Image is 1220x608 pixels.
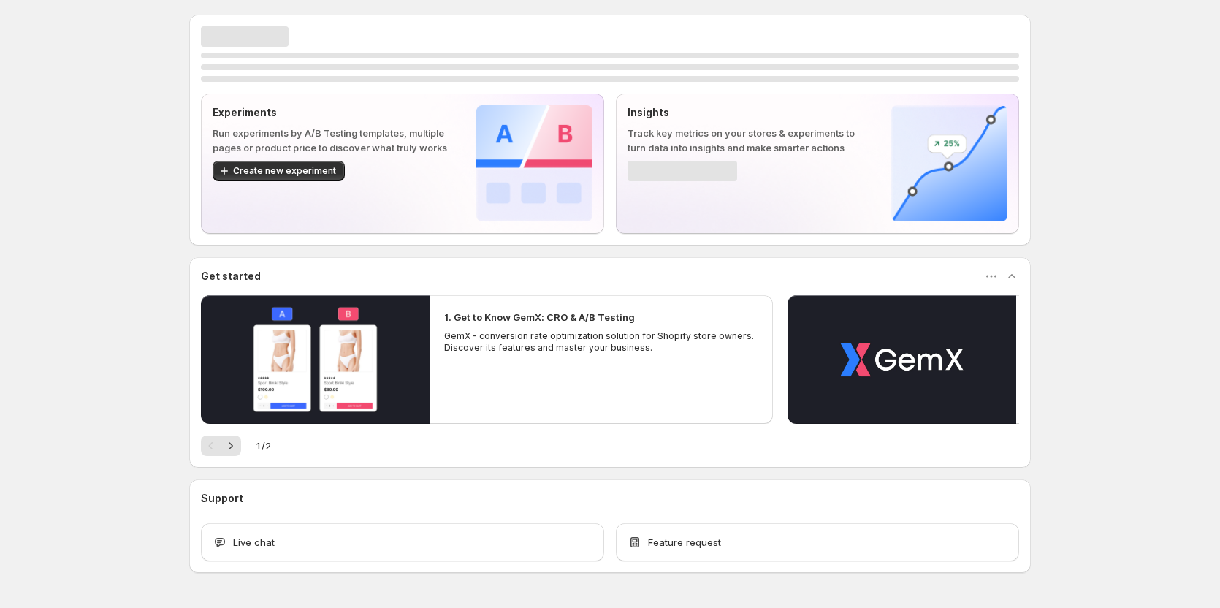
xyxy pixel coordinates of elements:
[628,126,868,155] p: Track key metrics on your stores & experiments to turn data into insights and make smarter actions
[201,295,430,424] button: Play video
[788,295,1016,424] button: Play video
[628,105,868,120] p: Insights
[213,126,453,155] p: Run experiments by A/B Testing templates, multiple pages or product price to discover what truly ...
[201,436,241,456] nav: Pagination
[648,535,721,550] span: Feature request
[213,161,345,181] button: Create new experiment
[476,105,592,221] img: Experiments
[444,310,635,324] h2: 1. Get to Know GemX: CRO & A/B Testing
[213,105,453,120] p: Experiments
[256,438,271,453] span: 1 / 2
[201,491,243,506] h3: Support
[233,165,336,177] span: Create new experiment
[233,535,275,550] span: Live chat
[221,436,241,456] button: Next
[201,269,261,284] h3: Get started
[444,330,758,354] p: GemX - conversion rate optimization solution for Shopify store owners. Discover its features and ...
[891,105,1007,221] img: Insights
